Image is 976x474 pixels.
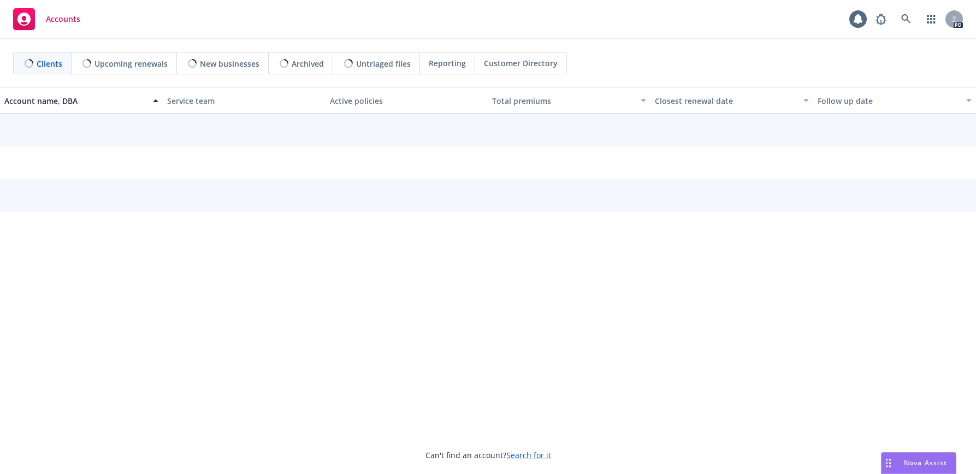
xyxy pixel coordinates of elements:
span: Accounts [46,15,80,24]
div: Active policies [330,95,484,107]
a: Search [895,8,917,30]
span: Can't find an account? [425,449,551,461]
a: Accounts [9,4,85,34]
a: Search for it [506,450,551,460]
button: Nova Assist [881,452,956,474]
span: New businesses [200,58,259,69]
button: Service team [163,87,326,114]
div: Closest renewal date [655,95,797,107]
a: Switch app [920,8,942,30]
div: Total premiums [492,95,634,107]
span: Reporting [429,57,466,69]
button: Total premiums [488,87,650,114]
span: Clients [37,58,62,69]
span: Nova Assist [904,458,947,467]
span: Untriaged files [356,58,411,69]
span: Customer Directory [484,57,558,69]
div: Service team [167,95,321,107]
a: Report a Bug [870,8,892,30]
button: Active policies [326,87,488,114]
span: Upcoming renewals [94,58,168,69]
span: Archived [292,58,324,69]
button: Follow up date [813,87,976,114]
div: Drag to move [882,453,895,473]
button: Closest renewal date [650,87,813,114]
div: Account name, DBA [4,95,146,107]
div: Follow up date [818,95,960,107]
